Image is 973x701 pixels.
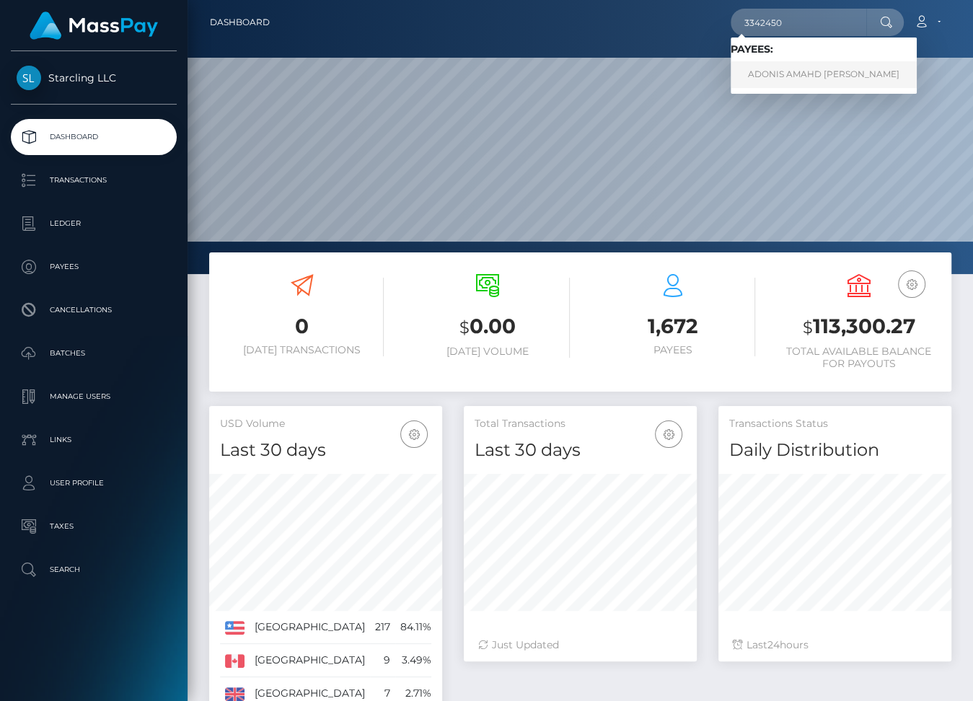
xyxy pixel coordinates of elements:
h4: Last 30 days [475,438,686,463]
h5: Total Transactions [475,417,686,431]
img: MassPay Logo [30,12,158,40]
a: Links [11,422,177,458]
p: Dashboard [17,126,171,148]
div: Just Updated [478,638,682,653]
small: $ [802,317,812,338]
td: 9 [370,644,395,677]
img: CA.png [225,654,245,667]
td: 3.49% [395,644,436,677]
img: US.png [225,621,245,634]
p: Manage Users [17,386,171,407]
h6: Payees [591,344,755,356]
h6: Payees: [731,43,917,56]
a: Batches [11,335,177,371]
h6: [DATE] Transactions [220,344,384,356]
a: Dashboard [11,119,177,155]
img: Starcling LLC [17,66,41,90]
span: Starcling LLC [11,71,177,84]
h4: Daily Distribution [729,438,941,463]
a: User Profile [11,465,177,501]
p: Search [17,559,171,581]
h3: 0 [220,312,384,340]
h6: [DATE] Volume [405,345,569,358]
h6: Total Available Balance for Payouts [777,345,941,370]
h4: Last 30 days [220,438,431,463]
small: $ [459,317,470,338]
p: Payees [17,256,171,278]
h3: 0.00 [405,312,569,342]
td: 84.11% [395,611,436,644]
p: Ledger [17,213,171,234]
p: Links [17,429,171,451]
span: 24 [767,638,780,651]
p: User Profile [17,472,171,494]
input: Search... [731,9,866,36]
p: Cancellations [17,299,171,321]
p: Taxes [17,516,171,537]
h3: 1,672 [591,312,755,340]
div: Last hours [733,638,937,653]
img: GB.png [225,687,245,700]
td: [GEOGRAPHIC_DATA] [250,611,370,644]
h3: 113,300.27 [777,312,941,342]
a: ADONIS AMAHD [PERSON_NAME] [731,61,917,88]
p: Batches [17,343,171,364]
a: Search [11,552,177,588]
h5: Transactions Status [729,417,941,431]
p: Transactions [17,169,171,191]
h5: USD Volume [220,417,431,431]
a: Taxes [11,508,177,545]
a: Manage Users [11,379,177,415]
a: Payees [11,249,177,285]
a: Transactions [11,162,177,198]
a: Ledger [11,206,177,242]
a: Cancellations [11,292,177,328]
td: 217 [370,611,395,644]
a: Dashboard [210,7,270,38]
td: [GEOGRAPHIC_DATA] [250,644,370,677]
